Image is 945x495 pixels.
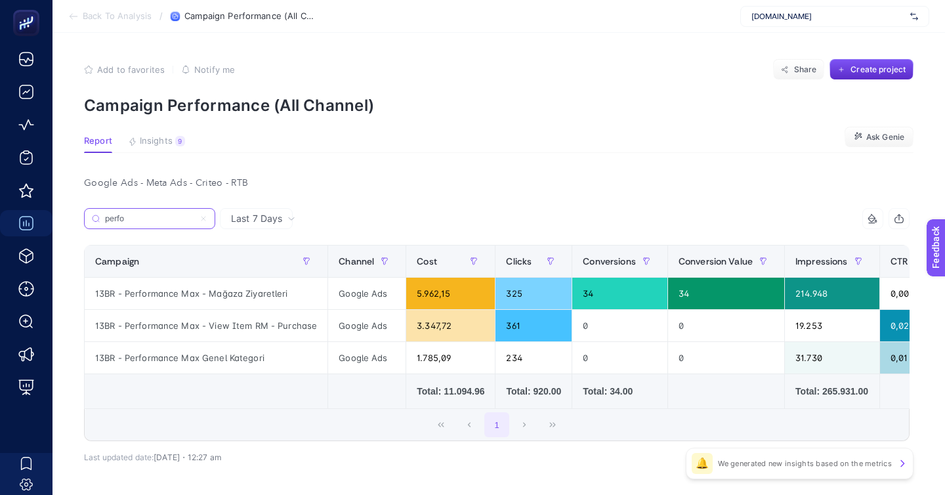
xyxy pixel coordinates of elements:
div: 34 [572,278,667,309]
div: Google Ads - Meta Ads - Criteo - RTB [73,174,920,192]
p: We generated new insights based on the metrics [718,458,892,469]
span: Clicks [506,256,532,267]
div: 0,00 [880,278,939,309]
div: 13BR - Performance Max Genel Kategori [85,342,327,374]
span: [DOMAIN_NAME] [751,11,905,22]
img: svg%3e [910,10,918,23]
span: Add to favorites [97,64,165,75]
div: Total: 920.00 [506,385,561,398]
span: Insights [140,136,173,146]
span: Conversions [583,256,636,267]
span: CTR [891,256,908,267]
div: 0 [572,342,667,374]
div: 0 [668,342,784,374]
span: / [159,11,163,21]
span: Share [794,64,817,75]
div: 5.962,15 [406,278,495,309]
button: Ask Genie [845,127,913,148]
div: 13BR - Performance Max - Mağaza Ziyaretleri [85,278,327,309]
div: 31.730 [785,342,879,374]
div: 3.347,72 [406,310,495,341]
div: 234 [495,342,572,374]
button: Create project [829,59,913,80]
span: Last 7 Days [231,212,282,225]
div: Google Ads [328,278,406,309]
span: Channel [339,256,374,267]
div: 0 [668,310,784,341]
span: Feedback [8,4,50,14]
div: Last 7 Days [84,229,910,462]
span: Cost [417,256,437,267]
div: 🔔 [692,453,713,474]
div: 19.253 [785,310,879,341]
div: 1.785,09 [406,342,495,374]
span: Back To Analysis [83,11,152,22]
div: 34 [668,278,784,309]
div: 0 [572,310,667,341]
button: 1 [484,412,509,437]
button: Notify me [181,64,235,75]
div: 9 [175,136,185,146]
div: Total: 34.00 [583,385,657,398]
span: Campaign Performance (All Channel) [184,11,316,22]
div: 325 [495,278,572,309]
button: Add to favorites [84,64,165,75]
span: Report [84,136,112,146]
span: Ask Genie [866,132,904,142]
div: 214.948 [785,278,879,309]
span: Notify me [194,64,235,75]
div: 0,01 [880,342,939,374]
span: Campaign [95,256,139,267]
button: Share [773,59,824,80]
span: Impressions [795,256,848,267]
input: Search [105,214,194,224]
p: Campaign Performance (All Channel) [84,96,913,115]
div: Google Ads [328,342,406,374]
div: Total: 265.931.00 [795,385,869,398]
div: 13BR - Performance Max - View Item RM - Purchase [85,310,327,341]
div: 0,02 [880,310,939,341]
div: Total: 11.094.96 [417,385,484,398]
div: Google Ads [328,310,406,341]
span: Conversion Value [679,256,753,267]
span: Last updated date: [84,452,154,462]
div: 361 [495,310,572,341]
span: [DATE]・12:27 am [154,452,221,462]
span: Create project [850,64,906,75]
